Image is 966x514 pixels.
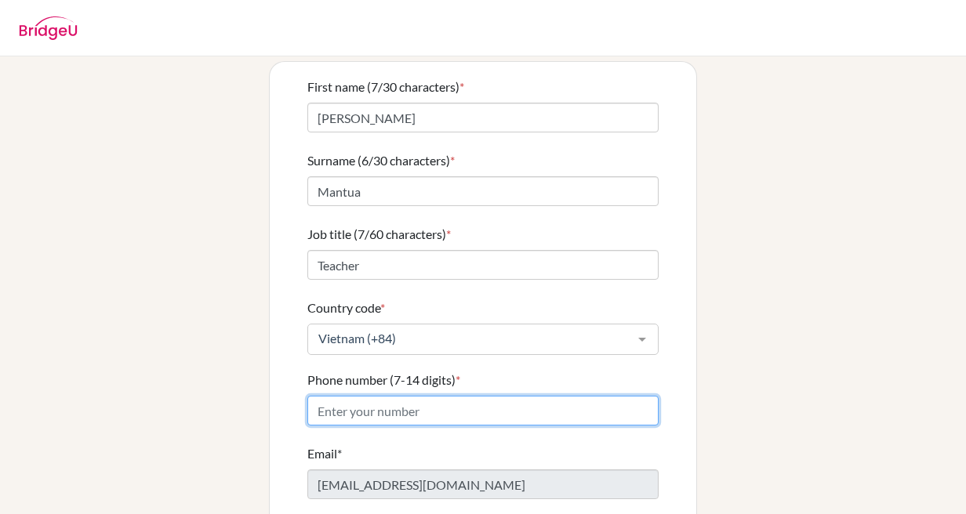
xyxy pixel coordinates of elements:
[307,396,659,425] input: Enter your number
[307,299,385,317] label: Country code
[307,78,464,96] label: First name (7/30 characters)
[307,371,460,389] label: Phone number (7-14 digits)
[307,250,659,280] input: Enter your job title
[307,176,659,206] input: Enter your surname
[307,225,451,244] label: Job title (7/60 characters)
[19,16,78,40] img: BridgeU logo
[307,444,342,463] label: Email*
[307,151,455,170] label: Surname (6/30 characters)
[307,103,659,132] input: Enter your first name
[314,331,626,346] span: Vietnam (+84)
